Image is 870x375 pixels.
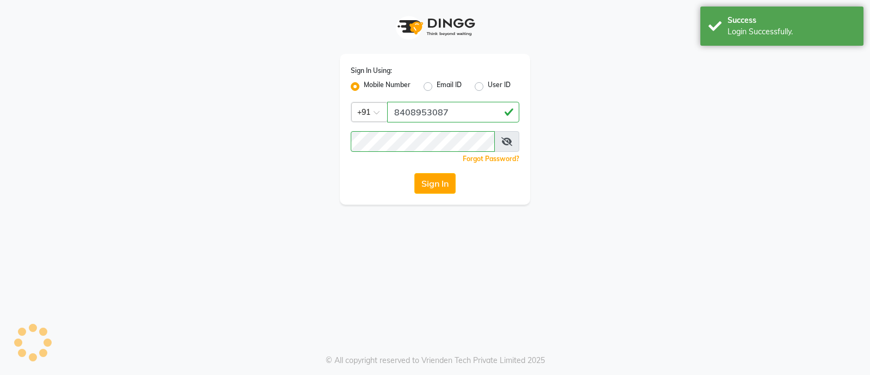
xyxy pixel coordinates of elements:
button: Sign In [414,173,456,194]
input: Username [387,102,519,122]
label: Mobile Number [364,80,411,93]
div: Login Successfully. [728,26,855,38]
label: Sign In Using: [351,66,392,76]
label: User ID [488,80,511,93]
div: Success [728,15,855,26]
img: logo1.svg [391,11,478,43]
input: Username [351,131,495,152]
label: Email ID [437,80,462,93]
a: Forgot Password? [463,155,519,163]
